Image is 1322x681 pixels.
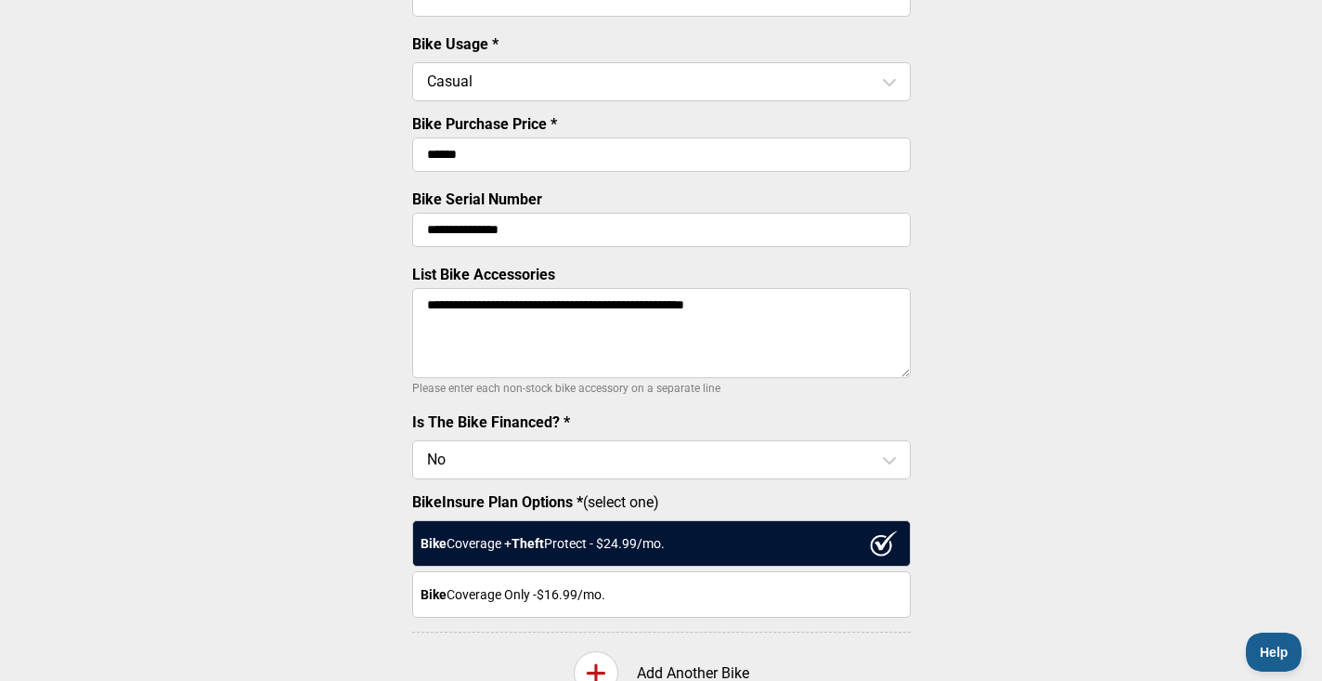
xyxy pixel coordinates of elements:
strong: Bike [421,536,447,551]
div: Coverage Only - $16.99 /mo. [412,571,911,618]
p: Please enter each non-stock bike accessory on a separate line [412,377,911,399]
strong: Theft [512,536,544,551]
strong: Bike [421,587,447,602]
img: ux1sgP1Haf775SAghJI38DyDlYP+32lKFAAAAAElFTkSuQmCC [870,530,898,557]
label: Bike Serial Number [412,190,542,208]
label: Bike Purchase Price * [412,115,557,133]
label: Bike Usage * [412,35,499,53]
strong: BikeInsure Plan Options * [412,493,583,511]
iframe: Toggle Customer Support [1246,633,1303,672]
label: List Bike Accessories [412,266,555,283]
div: Coverage + Protect - $ 24.99 /mo. [412,520,911,567]
label: (select one) [412,493,911,511]
label: Is The Bike Financed? * [412,413,570,431]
